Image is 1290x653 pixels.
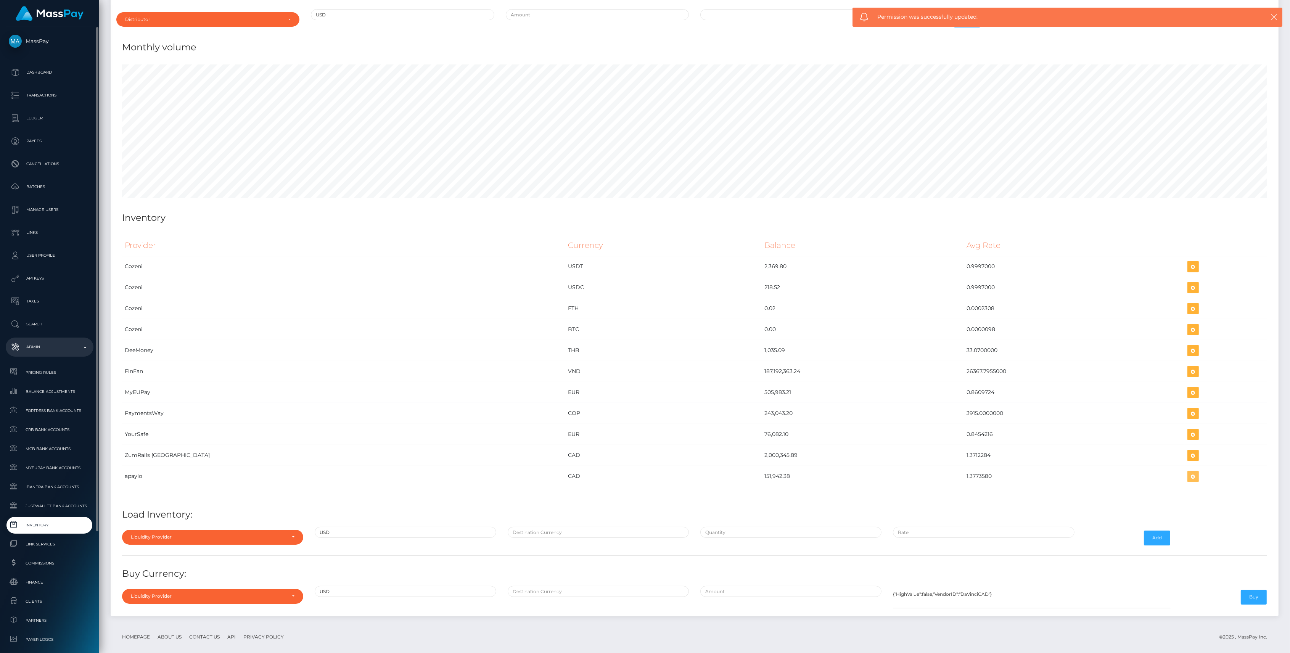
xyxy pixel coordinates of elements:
input: Rate [893,527,1074,538]
td: COP [566,403,762,424]
td: Cozeni [122,277,566,298]
a: JustWallet Bank Accounts [6,498,93,514]
span: MyEUPay Bank Accounts [9,463,90,472]
span: Pricing Rules [9,368,90,377]
img: MassPay Logo [16,6,84,21]
td: ZumRails [GEOGRAPHIC_DATA] [122,445,566,466]
a: Taxes [6,292,93,311]
span: JustWallet Bank Accounts [9,502,90,510]
td: PaymentsWay [122,403,566,424]
p: Manage Users [9,204,90,216]
th: Avg Rate [964,235,1185,256]
input: Source Currency [315,527,496,538]
input: Destination Currency [508,586,689,597]
td: THB [566,340,762,361]
td: BTC [566,319,762,340]
th: Provider [122,235,566,256]
td: CAD [566,445,762,466]
td: 0.9997000 [964,256,1185,277]
h4: Load Inventory: [122,508,1267,521]
td: 0.8609724 [964,382,1185,403]
td: 0.8454216 [964,424,1185,445]
td: ETH [566,298,762,319]
p: Cancellations [9,158,90,170]
span: Payer Logos [9,635,90,644]
span: Fortress Bank Accounts [9,406,90,415]
td: 0.0000098 [964,319,1185,340]
a: Clients [6,593,93,610]
th: Currency [566,235,762,256]
div: Distributor [125,16,282,23]
span: Commissions [9,559,90,568]
a: Link Services [6,536,93,552]
span: CRB Bank Accounts [9,425,90,434]
h4: Monthly volume [122,41,1267,54]
span: Clients [9,597,90,606]
td: Cozeni [122,256,566,277]
button: Add [1144,531,1170,545]
h4: Buy Currency: [122,567,1267,581]
p: API Keys [9,273,90,284]
td: 3915.0000000 [964,403,1185,424]
td: EUR [566,424,762,445]
a: MyEUPay Bank Accounts [6,460,93,476]
td: USDC [566,277,762,298]
td: 1,035.09 [762,340,964,361]
span: MassPay [6,38,93,45]
input: Destination Currency [508,527,689,538]
td: 218.52 [762,277,964,298]
a: Pricing Rules [6,364,93,381]
td: 2,000,345.89 [762,445,964,466]
input: Quantity [700,527,881,538]
a: API Keys [6,269,93,288]
td: 0.0002308 [964,298,1185,319]
a: Dashboard [6,63,93,82]
td: 187,192,363.24 [762,361,964,382]
td: 2,369.80 [762,256,964,277]
input: Currency [311,9,494,20]
td: apaylo [122,466,566,487]
td: 0.9997000 [964,277,1185,298]
a: Privacy Policy [240,631,287,643]
span: Link Services [9,540,90,548]
p: Batches [9,181,90,193]
span: Ibanera Bank Accounts [9,483,90,491]
a: Payer Logos [6,631,93,648]
a: Fortress Bank Accounts [6,402,93,419]
span: Partners [9,616,90,625]
a: Search [6,315,93,334]
td: Cozeni [122,319,566,340]
a: Transactions [6,86,93,105]
a: Partners [6,612,93,629]
input: Amount [506,9,689,20]
a: MCB Bank Accounts [6,441,93,457]
a: Homepage [119,631,153,643]
button: Distributor [116,12,299,27]
td: 0.02 [762,298,964,319]
textarea: {"HighValue":false,"VendorID":"DaVinciCAD"} [893,586,1171,608]
a: Cancellations [6,154,93,174]
button: Liquidity Provider [122,530,303,544]
td: 26367.7955000 [964,361,1185,382]
button: Liquidity Provider [122,589,303,603]
td: 0.00 [762,319,964,340]
a: Manage Users [6,200,93,219]
input: Source Currency [315,586,496,597]
td: VND [566,361,762,382]
p: Transactions [9,90,90,101]
a: API [224,631,239,643]
p: Ledger [9,113,90,124]
div: Liquidity Provider [131,593,286,599]
span: Inventory [9,521,90,529]
td: USDT [566,256,762,277]
td: CAD [566,466,762,487]
td: EUR [566,382,762,403]
a: User Profile [6,246,93,265]
p: Links [9,227,90,238]
a: Payees [6,132,93,151]
a: Inventory [6,517,93,533]
span: Balance Adjustments [9,387,90,396]
td: 505,983.21 [762,382,964,403]
a: Ledger [6,109,93,128]
td: 33.0700000 [964,340,1185,361]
